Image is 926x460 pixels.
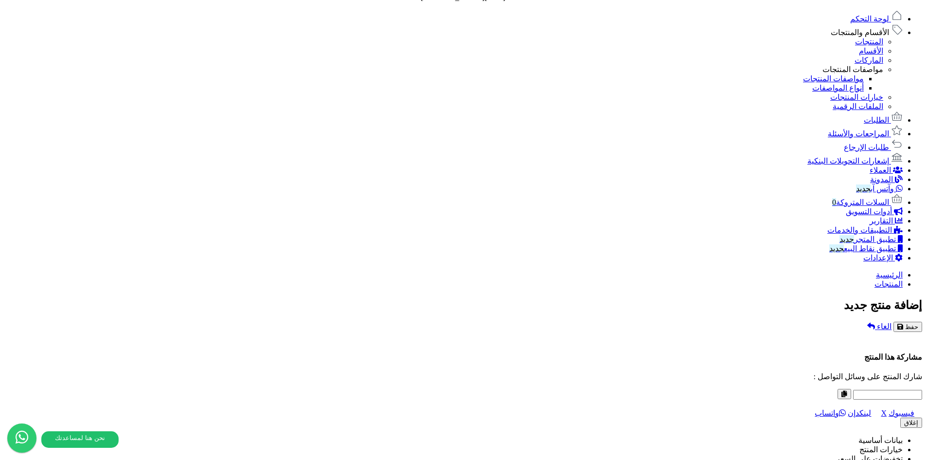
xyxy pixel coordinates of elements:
a: فيسبوك [889,409,922,417]
span: لوحة التحكم [850,15,889,23]
a: مواصفات المنتجات [803,74,864,83]
span: الأقسام والمنتجات [831,28,889,37]
a: التقارير [870,217,903,225]
span: العملاء [870,166,891,174]
span: 0 [832,198,836,206]
a: مواصفات المنتجات [822,65,883,74]
span: جديد [856,184,871,193]
a: المنتجات [855,37,883,46]
span: تطبيق نقاط البيع [829,244,896,253]
h2: إضافة منتج جديد [4,298,922,312]
a: الماركات [855,56,883,64]
a: المدونة [870,175,903,184]
a: الرئيسية [876,271,903,279]
a: لينكدإن [848,409,879,417]
a: تطبيق نقاط البيعجديد [829,244,903,253]
a: الغاء [867,322,891,331]
a: خيارات المنتجات [830,93,883,101]
span: الإعدادات [863,254,893,262]
a: إشعارات التحويلات البنكية [807,157,903,165]
span: وآتس آب [856,184,894,193]
a: طلبات الإرجاع [844,143,903,151]
span: التقارير [870,217,893,225]
h4: مشاركة هذا المنتج [4,352,922,362]
span: جديد [829,244,844,253]
span: المراجعات والأسئلة [828,129,889,138]
a: بيانات أساسية [858,436,903,444]
span: تطبيق المتجر [839,235,896,243]
button: إغلاق [900,418,922,428]
a: واتساب [815,409,846,417]
a: الطلبات [864,116,903,124]
button: حفظ [893,322,922,332]
a: خيارات المنتج [859,445,903,454]
a: تطبيق المتجرجديد [839,235,903,243]
a: السلات المتروكة0 [832,198,903,206]
span: الغاء [877,322,891,331]
a: أنواع المواصفات [812,84,864,92]
a: أدوات التسويق [846,207,903,216]
span: حفظ [905,323,918,331]
span: طلبات الإرجاع [844,143,889,151]
span: المدونة [870,175,893,184]
span: إشعارات التحويلات البنكية [807,157,889,165]
a: الإعدادات [863,254,903,262]
span: الطلبات [864,116,889,124]
a: وآتس آبجديد [856,184,903,193]
a: لوحة التحكم [850,15,903,23]
a: X [881,409,887,417]
a: العملاء [870,166,903,174]
span: جديد [839,235,854,243]
a: الملفات الرقمية [833,102,883,110]
a: المراجعات والأسئلة [828,129,903,138]
span: السلات المتروكة [832,198,889,206]
span: أدوات التسويق [846,207,892,216]
a: الأقسام [859,47,883,55]
span: التطبيقات والخدمات [827,226,892,234]
a: التطبيقات والخدمات [827,226,903,234]
a: المنتجات [874,280,903,288]
p: شارك المنتج على وسائل التواصل : [4,372,922,381]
